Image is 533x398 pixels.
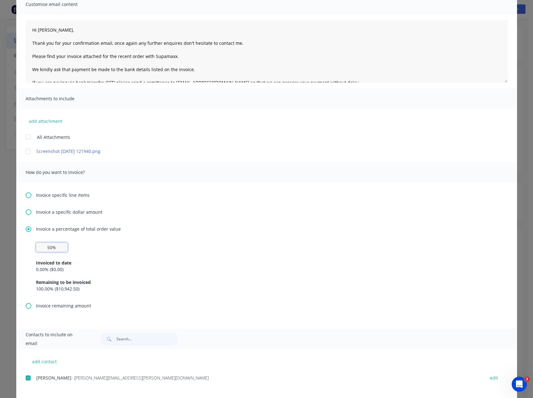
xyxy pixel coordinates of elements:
[36,148,479,154] a: Screenshot [DATE] 121940.png
[36,266,497,273] div: 0.00 % ( $0.00 )
[36,226,121,232] span: Invoice a percentage of total order value
[26,168,95,177] span: How do you want to invoice?
[36,375,71,381] span: [PERSON_NAME]
[486,374,502,382] button: edit
[116,333,178,345] input: Search...
[36,279,497,285] div: Remaining to be invoiced
[36,192,90,198] span: Invoice specific line items
[26,20,508,83] textarea: Hi [PERSON_NAME], Thank you for your confirmation email, once again any further enquires don't he...
[26,330,85,348] span: Contacts to include on email
[36,285,497,292] div: 100.00 % ( $10,942.50 )
[26,116,65,126] button: add attachment
[37,134,70,140] span: All Attachments
[36,259,497,266] div: Invoiced to date
[26,357,63,366] button: add contact
[36,209,102,215] span: Invoice a specific dollar amount
[36,243,68,252] input: 0%
[26,94,95,103] span: Attachments to include
[36,302,91,309] span: Invoice remaining amount
[512,377,527,392] iframe: Intercom live chat
[71,375,209,381] span: - [PERSON_NAME][EMAIL_ADDRESS][PERSON_NAME][DOMAIN_NAME]
[525,377,530,382] span: 2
